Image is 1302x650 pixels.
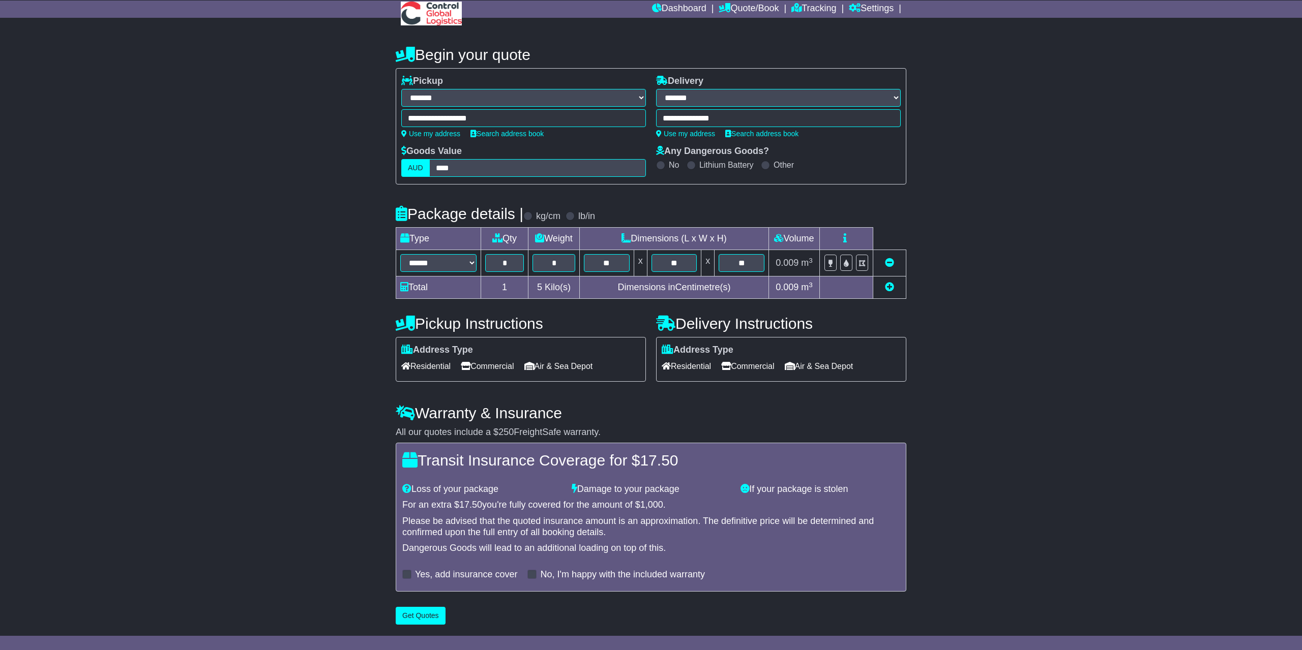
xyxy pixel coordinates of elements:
[461,358,514,374] span: Commercial
[640,452,678,469] span: 17.50
[459,500,482,510] span: 17.50
[401,345,473,356] label: Address Type
[401,358,451,374] span: Residential
[401,146,462,157] label: Goods Value
[481,276,528,299] td: 1
[470,130,544,138] a: Search address book
[669,160,679,170] label: No
[721,358,774,374] span: Commercial
[536,211,560,222] label: kg/cm
[537,282,542,292] span: 5
[396,46,906,63] h4: Begin your quote
[735,484,905,495] div: If your package is stolen
[402,516,900,538] div: Please be advised that the quoted insurance amount is an approximation. The definitive price will...
[396,205,523,222] h4: Package details |
[540,569,705,580] label: No, I'm happy with the included warranty
[579,276,768,299] td: Dimensions in Centimetre(s)
[809,281,813,289] sup: 3
[725,130,798,138] a: Search address book
[578,211,595,222] label: lb/in
[401,130,460,138] a: Use my address
[776,258,798,268] span: 0.009
[662,358,711,374] span: Residential
[567,484,736,495] div: Damage to your package
[396,315,646,332] h4: Pickup Instructions
[662,345,733,356] label: Address Type
[652,1,706,18] a: Dashboard
[524,358,593,374] span: Air & Sea Depot
[656,130,715,138] a: Use my address
[396,228,481,250] td: Type
[699,160,754,170] label: Lithium Battery
[397,484,567,495] div: Loss of your package
[528,228,580,250] td: Weight
[719,1,779,18] a: Quote/Book
[885,258,894,268] a: Remove this item
[791,1,836,18] a: Tracking
[634,250,647,276] td: x
[768,228,819,250] td: Volume
[849,1,894,18] a: Settings
[801,282,813,292] span: m
[415,569,517,580] label: Yes, add insurance cover
[401,76,443,87] label: Pickup
[481,228,528,250] td: Qty
[579,228,768,250] td: Dimensions (L x W x H)
[401,159,430,177] label: AUD
[396,405,906,421] h4: Warranty & Insurance
[656,76,703,87] label: Delivery
[801,258,813,268] span: m
[498,427,514,437] span: 250
[776,282,798,292] span: 0.009
[640,500,663,510] span: 1,000
[402,543,900,554] div: Dangerous Goods will lead to an additional loading on top of this.
[396,427,906,438] div: All our quotes include a $ FreightSafe warranty.
[402,452,900,469] h4: Transit Insurance Coverage for $
[701,250,715,276] td: x
[809,257,813,264] sup: 3
[656,315,906,332] h4: Delivery Instructions
[774,160,794,170] label: Other
[396,607,446,625] button: Get Quotes
[396,276,481,299] td: Total
[785,358,853,374] span: Air & Sea Depot
[528,276,580,299] td: Kilo(s)
[656,146,769,157] label: Any Dangerous Goods?
[402,500,900,511] div: For an extra $ you're fully covered for the amount of $ .
[885,282,894,292] a: Add new item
